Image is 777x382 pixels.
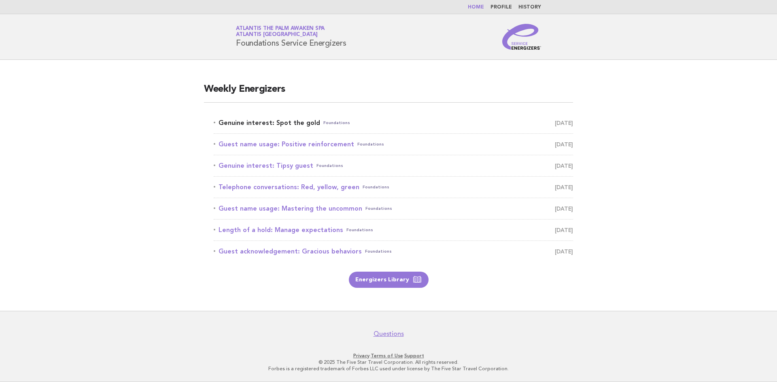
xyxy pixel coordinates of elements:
[214,203,573,214] a: Guest name usage: Mastering the uncommonFoundations [DATE]
[502,24,541,50] img: Service Energizers
[141,365,636,372] p: Forbes is a registered trademark of Forbes LLC used under license by The Five Star Travel Corpora...
[214,160,573,171] a: Genuine interest: Tipsy guestFoundations [DATE]
[323,117,350,129] span: Foundations
[236,32,318,38] span: Atlantis [GEOGRAPHIC_DATA]
[365,203,392,214] span: Foundations
[468,5,484,10] a: Home
[555,117,573,129] span: [DATE]
[236,26,325,37] a: Atlantis The Palm Awaken SpaAtlantis [GEOGRAPHIC_DATA]
[490,5,512,10] a: Profile
[236,26,346,47] h1: Foundations Service Energizers
[555,182,573,193] span: [DATE]
[365,246,392,257] span: Foundations
[555,246,573,257] span: [DATE]
[141,352,636,359] p: · ·
[363,182,389,193] span: Foundations
[214,246,573,257] a: Guest acknowledgement: Gracious behaviorsFoundations [DATE]
[404,353,424,359] a: Support
[374,330,404,338] a: Questions
[214,139,573,150] a: Guest name usage: Positive reinforcementFoundations [DATE]
[555,203,573,214] span: [DATE]
[555,139,573,150] span: [DATE]
[357,139,384,150] span: Foundations
[214,224,573,236] a: Length of a hold: Manage expectationsFoundations [DATE]
[555,160,573,171] span: [DATE]
[141,359,636,365] p: © 2025 The Five Star Travel Corporation. All rights reserved.
[349,272,429,288] a: Energizers Library
[214,117,573,129] a: Genuine interest: Spot the goldFoundations [DATE]
[371,353,403,359] a: Terms of Use
[353,353,369,359] a: Privacy
[214,182,573,193] a: Telephone conversations: Red, yellow, greenFoundations [DATE]
[204,83,573,103] h2: Weekly Energizers
[555,224,573,236] span: [DATE]
[316,160,343,171] span: Foundations
[346,224,373,236] span: Foundations
[518,5,541,10] a: History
